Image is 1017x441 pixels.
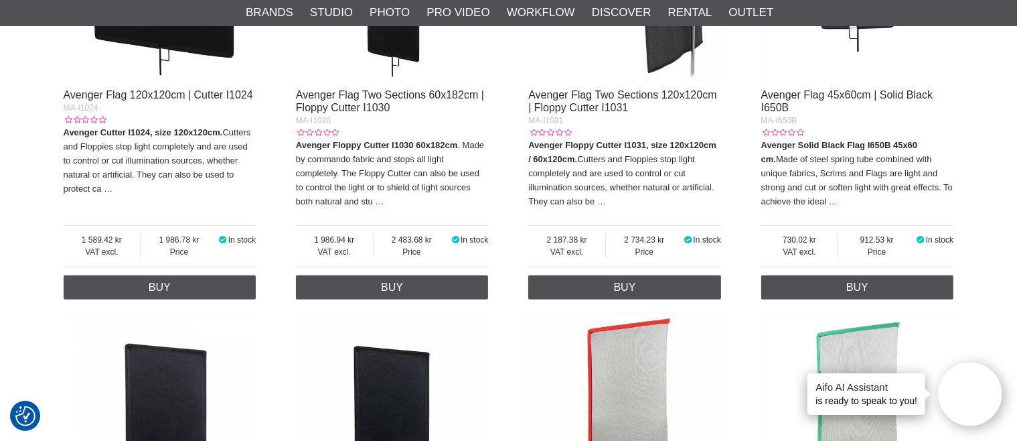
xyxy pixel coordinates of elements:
[296,139,489,208] p: . Made by commando fabric and stops all light completely. The Floppy Cutter can also be used to c...
[296,275,489,300] a: Buy
[761,116,797,125] span: MA-I650B
[606,246,683,258] span: Price
[829,196,838,206] a: …
[296,246,373,258] span: VAT excl.
[761,140,918,164] strong: Avenger Solid Black Flag I650B 45x60 cm.
[838,246,915,258] span: Price
[807,373,925,415] div: is ready to speak to you!
[761,127,804,139] div: Customer rating: 0
[104,184,112,194] a: …
[761,246,838,258] span: VAT excl.
[64,114,106,126] div: Customer rating: 0
[374,246,451,258] span: Price
[606,234,683,246] span: 2 734.23
[64,127,223,137] strong: Avenger Cutter I1024, size 120x120cm.
[528,140,716,164] strong: Avenger Floppy Cutter I1031, size 120x120cm / 60x120cm.
[64,126,256,196] p: Cutters and Floppies stop light completely and are used to control or cut illumination sources, w...
[15,406,35,426] img: Revisit consent button
[815,380,917,394] h4: Aifo AI Assistant
[141,234,218,246] span: 1 986.78
[15,404,35,428] button: Consent Preferences
[461,235,488,245] span: In stock
[838,234,915,246] span: 912.53
[528,127,571,139] div: Customer rating: 0
[597,196,606,206] a: …
[693,235,720,245] span: In stock
[296,116,331,125] span: MA-I1030
[228,235,256,245] span: In stock
[426,4,489,21] a: Pro Video
[374,234,451,246] span: 2 483.68
[370,4,410,21] a: Photo
[528,234,605,246] span: 2 187.38
[64,246,141,258] span: VAT excl.
[528,275,721,300] a: Buy
[310,4,353,21] a: Studio
[64,275,256,300] a: Buy
[141,246,218,258] span: Price
[528,139,721,208] p: Cutters and Floppies stop light completely and are used to control or cut illumination sources, w...
[450,235,461,245] i: In stock
[64,89,253,101] a: Avenger Flag 120x120cm | Cutter I1024
[296,89,484,113] a: Avenger Flag Two Sections 60x182cm | Floppy Cutter I1030
[218,235,228,245] i: In stock
[246,4,293,21] a: Brands
[926,235,953,245] span: In stock
[683,235,694,245] i: In stock
[507,4,575,21] a: Workflow
[528,116,563,125] span: MA-I1031
[296,234,373,246] span: 1 986.94
[64,234,141,246] span: 1 589.42
[761,275,954,300] a: Buy
[915,235,926,245] i: In stock
[528,246,605,258] span: VAT excl.
[668,4,712,21] a: Rental
[375,196,384,206] a: …
[296,140,458,150] strong: Avenger Floppy Cutter I1030 60x182cm
[761,234,838,246] span: 730.02
[761,89,933,113] a: Avenger Flag 45x60cm | Solid Black I650B
[528,89,716,113] a: Avenger Flag Two Sections 120x120cm | Floppy Cutter I1031
[728,4,773,21] a: Outlet
[296,127,339,139] div: Customer rating: 0
[761,139,954,208] p: Made of steel spring tube combined with unique fabrics, Scrims and Flags are light and strong and...
[592,4,651,21] a: Discover
[64,103,98,113] span: MA-I1024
